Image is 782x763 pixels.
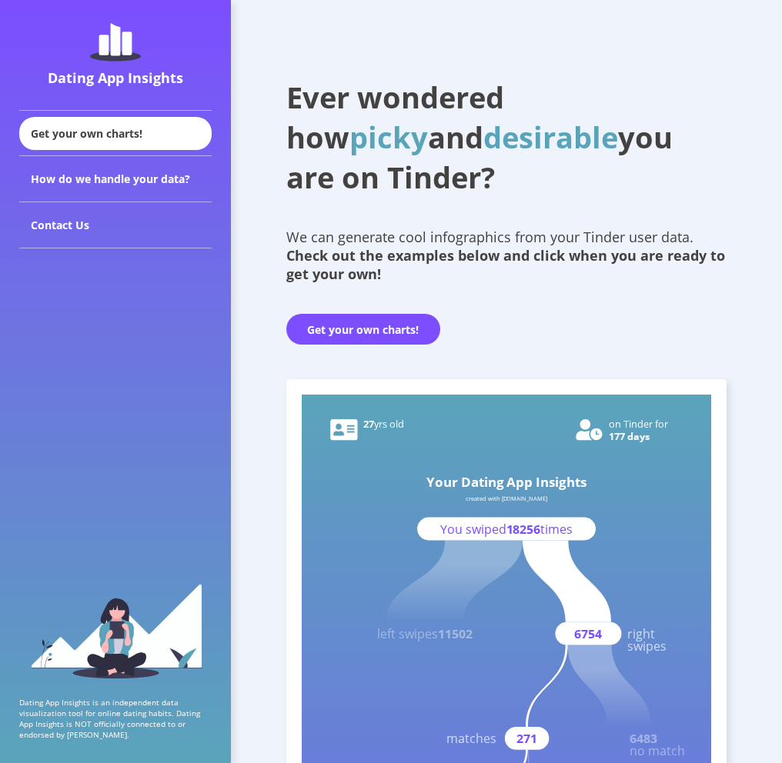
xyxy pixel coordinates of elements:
[286,314,440,345] button: Get your own charts!
[628,638,667,655] text: swipes
[23,68,208,87] div: Dating App Insights
[426,473,586,491] text: Your Dating App Insights
[628,626,656,643] text: right
[609,417,669,431] text: on Tinder for
[446,731,496,748] text: matches
[19,117,212,150] div: Get your own charts!
[516,731,537,748] text: 271
[465,495,547,503] text: created with [DOMAIN_NAME]
[376,626,472,643] text: left swipes
[630,731,657,748] text: 6483
[286,246,725,283] b: Check out the examples below and click when you are ready to get your own!
[19,156,212,202] div: How do we handle your data?
[19,202,212,248] div: Contact Us
[483,117,618,157] span: desirable
[286,77,639,197] h1: Ever wondered how and you are on Tinder?
[437,626,472,643] tspan: 11502
[609,429,650,443] text: 177 days
[19,697,212,740] p: Dating App Insights is an independent data visualization tool for online dating habits. Dating Ap...
[286,228,727,283] div: We can generate cool infographics from your Tinder user data.
[575,626,603,643] text: 6754
[630,743,685,760] text: no match
[90,23,141,62] img: dating-app-insights-logo.5abe6921.svg
[349,117,428,157] span: picky
[439,521,573,538] text: You swiped
[363,417,404,431] text: 27
[29,582,202,678] img: sidebar_girl.91b9467e.svg
[506,521,540,538] tspan: 18256
[540,521,573,538] tspan: times
[374,417,404,431] tspan: yrs old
